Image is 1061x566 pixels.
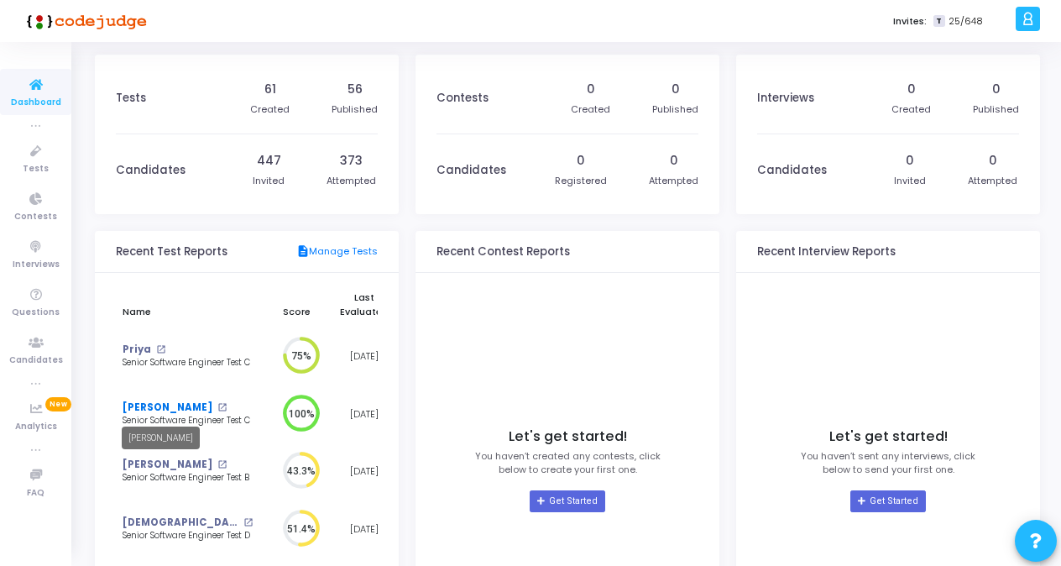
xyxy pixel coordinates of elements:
div: 0 [992,81,1001,98]
label: Invites: [893,14,927,29]
h3: Recent Interview Reports [757,245,896,259]
span: Candidates [9,354,63,368]
a: Get Started [530,490,604,512]
span: Questions [12,306,60,320]
div: 0 [906,152,914,170]
div: Created [571,102,610,117]
div: Published [652,102,698,117]
h3: Recent Test Reports [116,245,227,259]
div: Attempted [968,174,1017,188]
div: Registered [555,174,607,188]
div: Senior Software Engineer Test D [123,530,253,542]
mat-icon: open_in_new [217,460,227,469]
div: Created [250,102,290,117]
span: T [933,15,944,28]
h3: Tests [116,92,146,105]
a: [PERSON_NAME] [123,401,212,415]
h4: Let's get started! [509,428,627,445]
h3: Contests [436,92,489,105]
span: Contests [14,210,57,224]
div: 0 [577,152,585,170]
th: Last Evaluated [333,281,396,328]
a: Get Started [850,490,925,512]
td: [DATE] [333,443,396,500]
span: FAQ [27,486,44,500]
div: Published [973,102,1019,117]
p: You haven’t created any contests, click below to create your first one. [475,449,661,477]
div: 61 [264,81,276,98]
div: Senior Software Engineer Test B [123,472,253,485]
div: 56 [348,81,363,98]
span: Dashboard [11,96,61,110]
p: You haven’t sent any interviews, click below to send your first one. [801,449,975,477]
div: Attempted [649,174,698,188]
mat-icon: open_in_new [156,345,165,354]
h3: Candidates [436,164,506,177]
div: Created [891,102,931,117]
div: 373 [340,152,363,170]
h3: Interviews [757,92,814,105]
div: Senior Software Engineer Test C [123,357,253,369]
div: Published [332,102,378,117]
td: [DATE] [333,385,396,443]
div: 0 [907,81,916,98]
div: 447 [257,152,281,170]
span: Tests [23,162,49,176]
a: [DEMOGRAPHIC_DATA][PERSON_NAME] [123,516,239,530]
h3: Candidates [757,164,827,177]
a: Priya [123,343,151,357]
div: 0 [587,81,595,98]
div: 0 [989,152,997,170]
div: 0 [672,81,680,98]
mat-icon: open_in_new [243,518,253,527]
div: Invited [253,174,285,188]
mat-icon: open_in_new [217,403,227,412]
h3: Recent Contest Reports [436,245,570,259]
img: logo [21,4,147,38]
div: 0 [670,152,678,170]
div: Invited [894,174,926,188]
td: [DATE] [333,328,396,385]
span: New [45,397,71,411]
th: Name [116,281,260,328]
span: 25/648 [949,14,983,29]
h3: Candidates [116,164,186,177]
td: [DATE] [333,500,396,558]
a: [PERSON_NAME] [123,458,212,472]
span: Analytics [15,420,57,434]
th: Score [260,281,333,328]
div: [PERSON_NAME] [122,427,200,449]
div: Attempted [327,174,376,188]
a: Manage Tests [296,244,378,259]
mat-icon: description [296,244,309,259]
span: Interviews [13,258,60,272]
h4: Let's get started! [829,428,948,445]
